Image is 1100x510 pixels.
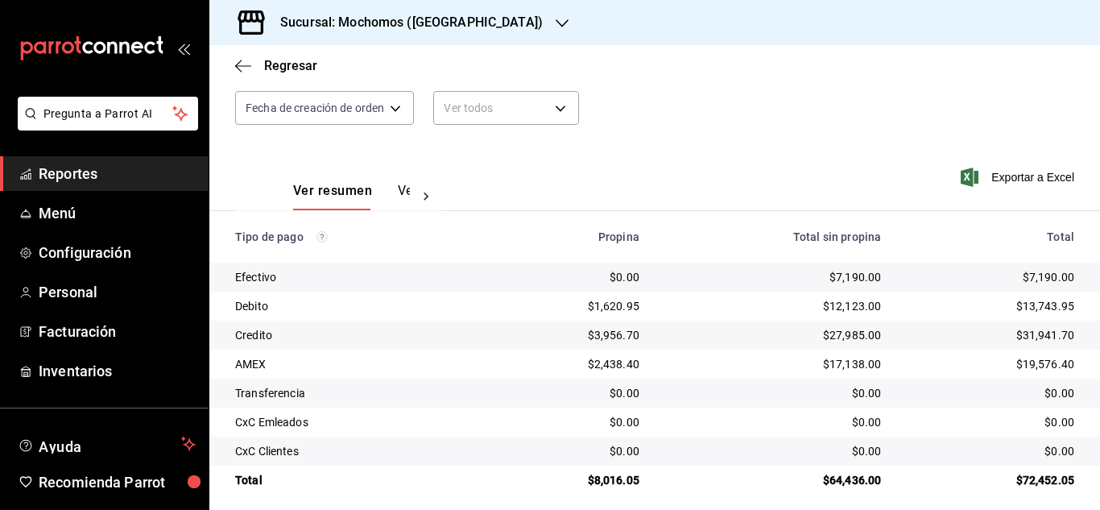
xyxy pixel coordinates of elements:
span: Configuración [39,242,196,263]
div: CxC Emleados [235,414,474,430]
div: $31,941.70 [907,327,1074,343]
div: $2,438.40 [500,356,639,372]
svg: Los pagos realizados con Pay y otras terminales son montos brutos. [316,231,328,243]
div: $72,452.05 [907,472,1074,488]
div: $27,985.00 [665,327,881,343]
div: $0.00 [500,269,639,285]
div: $0.00 [907,414,1074,430]
div: CxC Clientes [235,443,474,459]
span: Fecha de creación de orden [246,100,384,116]
button: Exportar a Excel [964,168,1074,187]
div: Total [907,230,1074,243]
span: Regresar [264,58,317,73]
div: $64,436.00 [665,472,881,488]
div: $0.00 [907,443,1074,459]
span: Facturación [39,321,196,342]
div: $8,016.05 [500,472,639,488]
div: $0.00 [665,443,881,459]
div: Total sin propina [665,230,881,243]
h3: Sucursal: Mochomos ([GEOGRAPHIC_DATA]) [267,13,543,32]
div: Ver todos [433,91,579,125]
div: $3,956.70 [500,327,639,343]
span: Ayuda [39,434,175,454]
div: $7,190.00 [665,269,881,285]
span: Pregunta a Parrot AI [43,106,173,122]
div: $19,576.40 [907,356,1074,372]
div: navigation tabs [293,183,410,210]
div: AMEX [235,356,474,372]
div: $0.00 [500,385,639,401]
span: Recomienda Parrot [39,471,196,493]
div: $0.00 [500,443,639,459]
button: Ver resumen [293,183,372,210]
div: Propina [500,230,639,243]
div: $17,138.00 [665,356,881,372]
span: Menú [39,202,196,224]
div: $12,123.00 [665,298,881,314]
div: $0.00 [665,385,881,401]
span: Reportes [39,163,196,185]
div: $0.00 [907,385,1074,401]
div: Debito [235,298,474,314]
div: Total [235,472,474,488]
div: $0.00 [500,414,639,430]
div: Transferencia [235,385,474,401]
div: $13,743.95 [907,298,1074,314]
button: open_drawer_menu [177,42,190,55]
div: $1,620.95 [500,298,639,314]
button: Ver pagos [398,183,458,210]
div: $0.00 [665,414,881,430]
button: Regresar [235,58,317,73]
a: Pregunta a Parrot AI [11,117,198,134]
div: Credito [235,327,474,343]
span: Personal [39,281,196,303]
button: Pregunta a Parrot AI [18,97,198,131]
span: Inventarios [39,360,196,382]
div: Efectivo [235,269,474,285]
div: Tipo de pago [235,230,474,243]
div: $7,190.00 [907,269,1074,285]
